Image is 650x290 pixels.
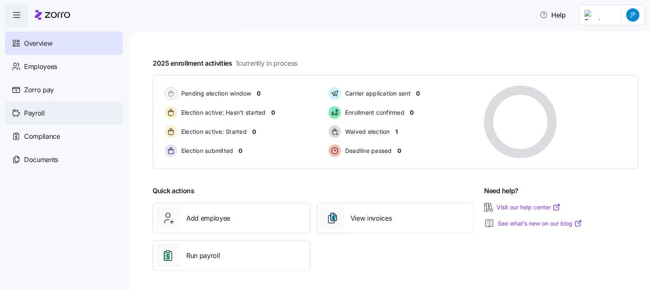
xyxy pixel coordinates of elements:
span: 1 currently in process [236,58,297,69]
span: 0 [271,108,275,117]
span: 0 [252,128,256,136]
span: 0 [239,147,243,155]
span: 0 [257,89,260,98]
span: Election active: Started [179,128,247,136]
span: View invoices [351,213,392,224]
span: Need help? [484,186,519,196]
span: Add employee [186,213,230,224]
span: Employees [24,61,57,72]
a: Payroll [5,101,123,125]
span: Payroll [24,108,45,118]
span: 1 [395,128,398,136]
span: Run payroll [186,251,220,261]
a: Zorro pay [5,78,123,101]
span: Election active: Hasn't started [179,108,266,117]
img: 4de1289c2919fdf7a84ae0ee27ab751b [626,8,640,22]
span: Pending election window [179,89,251,98]
a: Employees [5,55,123,78]
span: 0 [416,89,420,98]
a: Compliance [5,125,123,148]
span: Quick actions [153,186,195,196]
a: Documents [5,148,123,171]
span: 2025 enrollment activities [153,58,297,69]
img: Employer logo [584,10,614,20]
a: Visit our help center [497,203,561,211]
a: Overview [5,32,123,55]
span: Deadline passed [343,147,392,155]
button: Help [533,7,572,23]
span: Election submitted [179,147,234,155]
span: Help [540,10,566,20]
span: 0 [410,108,414,117]
span: Overview [24,38,52,49]
span: Zorro pay [24,85,54,95]
a: See what’s new on our blog [498,219,582,228]
span: Carrier application sent [343,89,411,98]
span: Compliance [24,131,60,142]
span: 0 [397,147,401,155]
span: Enrollment confirmed [343,108,404,117]
span: Waived election [343,128,390,136]
span: Documents [24,155,58,165]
